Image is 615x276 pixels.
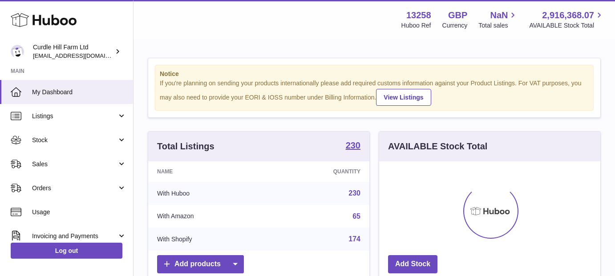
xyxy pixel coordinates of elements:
a: View Listings [376,89,431,106]
span: NaN [490,9,508,21]
a: NaN Total sales [478,9,518,30]
a: 174 [348,235,360,243]
span: Listings [32,112,117,120]
strong: Notice [160,70,589,78]
a: 230 [346,141,360,152]
td: With Shopify [148,228,269,251]
a: Add products [157,255,244,273]
strong: 13258 [406,9,431,21]
td: With Amazon [148,205,269,228]
div: Huboo Ref [401,21,431,30]
a: 65 [352,212,360,220]
span: Sales [32,160,117,168]
span: AVAILABLE Stock Total [529,21,604,30]
a: Add Stock [388,255,437,273]
strong: 230 [346,141,360,150]
span: 2,916,368.07 [542,9,594,21]
img: internalAdmin-13258@internal.huboo.com [11,45,24,58]
div: Curdle Hill Farm Ltd [33,43,113,60]
td: With Huboo [148,182,269,205]
span: Orders [32,184,117,192]
span: Invoicing and Payments [32,232,117,240]
a: 230 [348,189,360,197]
h3: AVAILABLE Stock Total [388,140,487,152]
a: 2,916,368.07 AVAILABLE Stock Total [529,9,604,30]
th: Name [148,161,269,182]
h3: Total Listings [157,140,214,152]
strong: GBP [448,9,467,21]
div: If you're planning on sending your products internationally please add required customs informati... [160,79,589,106]
span: My Dashboard [32,88,126,96]
a: Log out [11,243,122,259]
span: Usage [32,208,126,216]
div: Currency [442,21,468,30]
th: Quantity [269,161,369,182]
span: Total sales [478,21,518,30]
span: Stock [32,136,117,144]
span: [EMAIL_ADDRESS][DOMAIN_NAME] [33,52,131,59]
